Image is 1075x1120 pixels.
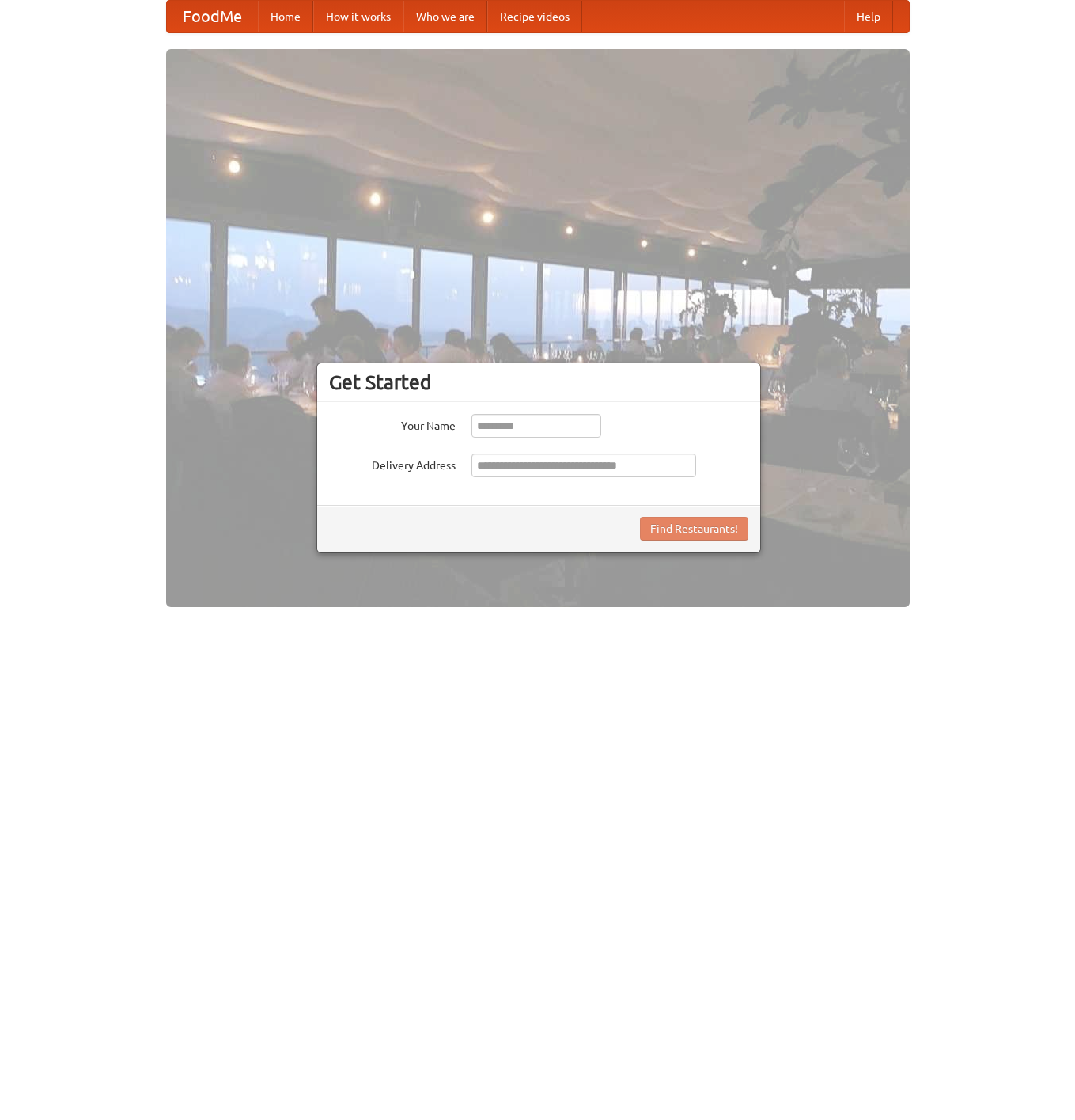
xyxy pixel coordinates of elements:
[329,370,748,394] h3: Get Started
[487,1,582,32] a: Recipe videos
[167,1,258,32] a: FoodMe
[329,414,456,434] label: Your Name
[640,517,748,541] button: Find Restaurants!
[403,1,487,32] a: Who we are
[258,1,313,32] a: Home
[313,1,403,32] a: How it works
[844,1,893,32] a: Help
[329,454,456,473] label: Delivery Address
